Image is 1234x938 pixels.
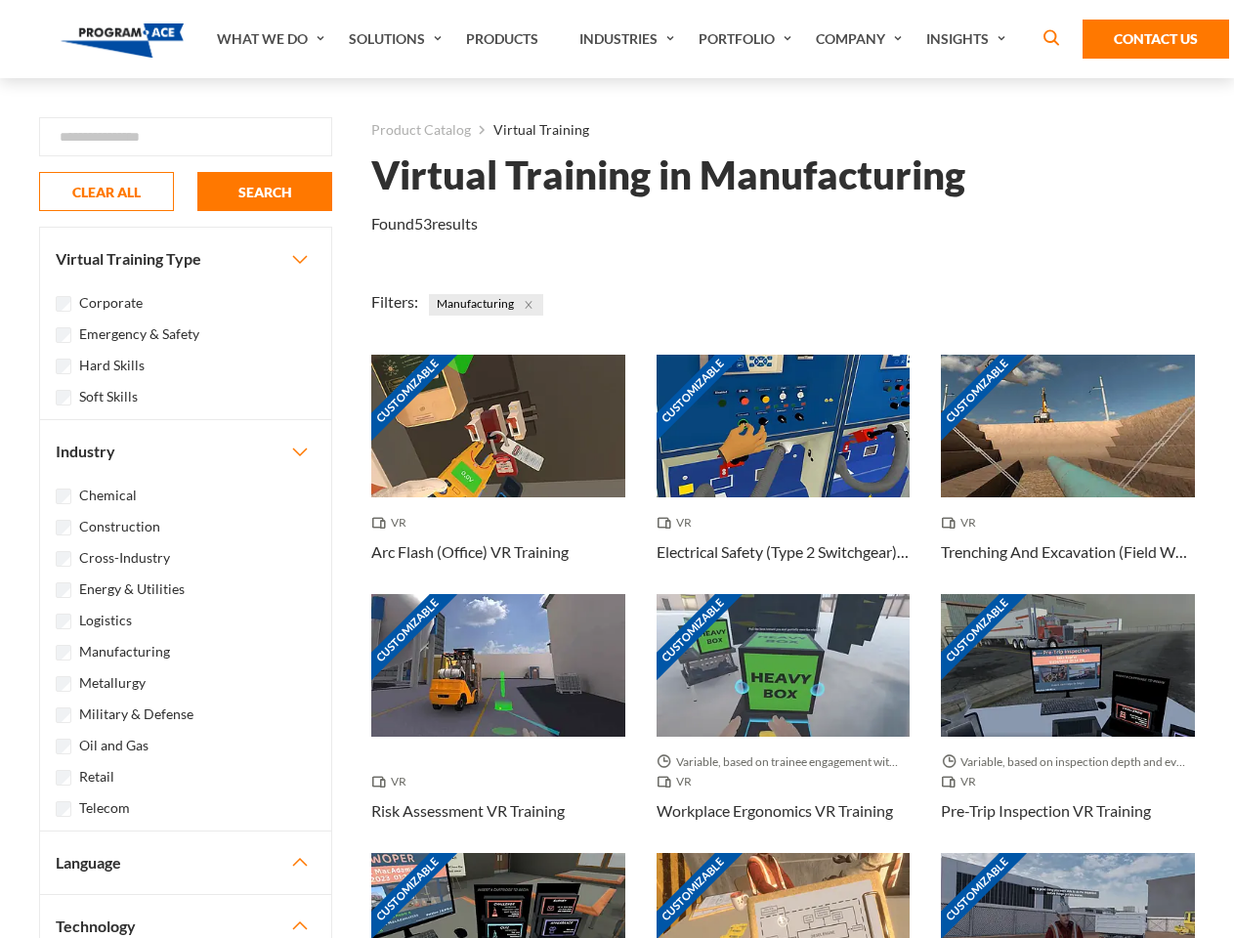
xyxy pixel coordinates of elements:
label: Cross-Industry [79,547,170,569]
h3: Trenching And Excavation (Field Work) VR Training [941,540,1195,564]
input: Corporate [56,296,71,312]
nav: breadcrumb [371,117,1195,143]
h3: Pre-Trip Inspection VR Training [941,799,1151,823]
span: Manufacturing [429,294,543,316]
label: Chemical [79,485,137,506]
span: VR [371,772,414,791]
button: Close [518,294,539,316]
input: Military & Defense [56,707,71,723]
span: VR [941,772,984,791]
input: Soft Skills [56,390,71,405]
input: Hard Skills [56,359,71,374]
label: Retail [79,766,114,788]
label: Hard Skills [79,355,145,376]
h3: Risk Assessment VR Training [371,799,565,823]
a: Customizable Thumbnail - Arc Flash (Office) VR Training VR Arc Flash (Office) VR Training [371,355,625,594]
span: VR [657,513,700,533]
li: Virtual Training [471,117,589,143]
label: Military & Defense [79,703,193,725]
label: Emergency & Safety [79,323,199,345]
span: VR [657,772,700,791]
a: Customizable Thumbnail - Workplace Ergonomics VR Training Variable, based on trainee engagement w... [657,594,911,853]
span: VR [941,513,984,533]
span: Variable, based on trainee engagement with exercises. [657,752,911,772]
a: Customizable Thumbnail - Pre-Trip Inspection VR Training Variable, based on inspection depth and ... [941,594,1195,853]
input: Oil and Gas [56,739,71,754]
input: Energy & Utilities [56,582,71,598]
a: Customizable Thumbnail - Risk Assessment VR Training VR Risk Assessment VR Training [371,594,625,853]
button: CLEAR ALL [39,172,174,211]
input: Telecom [56,801,71,817]
span: VR [371,513,414,533]
label: Logistics [79,610,132,631]
p: Found results [371,212,478,235]
button: Virtual Training Type [40,228,331,290]
input: Metallurgy [56,676,71,692]
h3: Workplace Ergonomics VR Training [657,799,893,823]
input: Cross-Industry [56,551,71,567]
button: Industry [40,420,331,483]
button: Language [40,831,331,894]
h1: Virtual Training in Manufacturing [371,158,965,192]
input: Construction [56,520,71,535]
label: Metallurgy [79,672,146,694]
label: Construction [79,516,160,537]
a: Customizable Thumbnail - Electrical Safety (Type 2 Switchgear) VR Training VR Electrical Safety (... [657,355,911,594]
label: Corporate [79,292,143,314]
img: Program-Ace [61,23,185,58]
input: Manufacturing [56,645,71,661]
a: Contact Us [1083,20,1229,59]
em: 53 [414,214,432,233]
h3: Arc Flash (Office) VR Training [371,540,569,564]
label: Telecom [79,797,130,819]
span: Filters: [371,292,418,311]
input: Retail [56,770,71,786]
a: Product Catalog [371,117,471,143]
label: Manufacturing [79,641,170,662]
a: Customizable Thumbnail - Trenching And Excavation (Field Work) VR Training VR Trenching And Excav... [941,355,1195,594]
label: Oil and Gas [79,735,149,756]
label: Soft Skills [79,386,138,407]
input: Emergency & Safety [56,327,71,343]
span: Variable, based on inspection depth and event interaction. [941,752,1195,772]
input: Chemical [56,489,71,504]
label: Energy & Utilities [79,578,185,600]
input: Logistics [56,614,71,629]
h3: Electrical Safety (Type 2 Switchgear) VR Training [657,540,911,564]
